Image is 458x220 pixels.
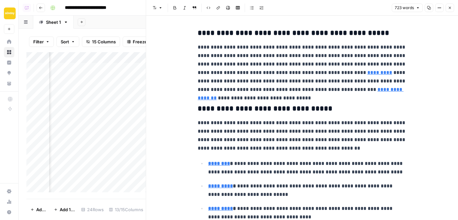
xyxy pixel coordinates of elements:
span: Sort [61,38,69,45]
a: Settings [4,186,14,197]
div: Sheet 1 [46,19,61,25]
button: Freeze Columns [123,37,171,47]
button: Add Row [26,204,50,215]
div: 13/15 Columns [106,204,146,215]
a: Your Data [4,78,14,89]
button: Workspace: Sunday Lawn Care [4,5,14,22]
span: Freeze Columns [133,38,166,45]
span: Add Row [36,206,46,213]
span: Add 10 Rows [60,206,75,213]
a: Usage [4,197,14,207]
span: 15 Columns [92,38,116,45]
button: Filter [29,37,54,47]
a: Browse [4,47,14,57]
img: Sunday Lawn Care Logo [4,7,16,19]
button: 723 words [392,4,423,12]
button: Sort [56,37,79,47]
a: Opportunities [4,68,14,78]
span: Filter [33,38,44,45]
div: 24 Rows [79,204,106,215]
button: Help + Support [4,207,14,217]
a: Sheet 1 [33,16,74,29]
a: Insights [4,57,14,68]
a: Home [4,37,14,47]
span: 723 words [395,5,414,11]
button: Add 10 Rows [50,204,79,215]
button: 15 Columns [82,37,120,47]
